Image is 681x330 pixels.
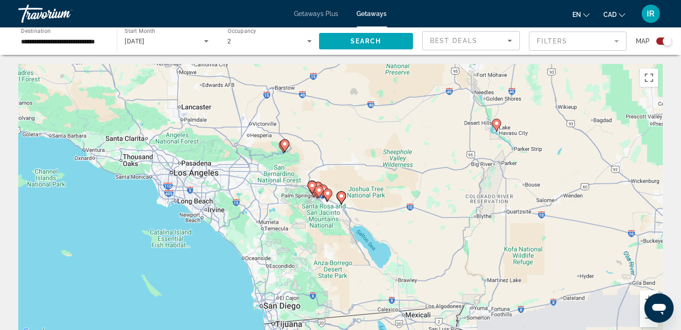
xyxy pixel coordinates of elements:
iframe: Button to launch messaging window [644,293,674,323]
span: [DATE] [125,37,145,45]
span: en [572,11,581,18]
button: Zoom in [640,290,658,309]
a: Getaways [357,10,387,17]
span: Start Month [125,28,155,35]
span: Occupancy [228,28,257,35]
span: 2 [228,37,231,45]
a: Getaways Plus [294,10,339,17]
span: Destination [21,28,51,34]
span: Best Deals [430,37,477,44]
button: Search [319,33,413,49]
button: Filter [529,31,627,51]
button: Toggle fullscreen view [640,69,658,87]
a: Travorium [18,2,110,26]
button: User Menu [639,4,663,23]
span: CAD [603,11,617,18]
span: Map [636,35,650,48]
button: Zoom out [640,309,658,327]
span: Search [351,37,382,45]
mat-select: Sort by [430,35,512,46]
button: Change language [572,8,590,21]
button: Change currency [603,8,625,21]
span: IR [647,9,655,18]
